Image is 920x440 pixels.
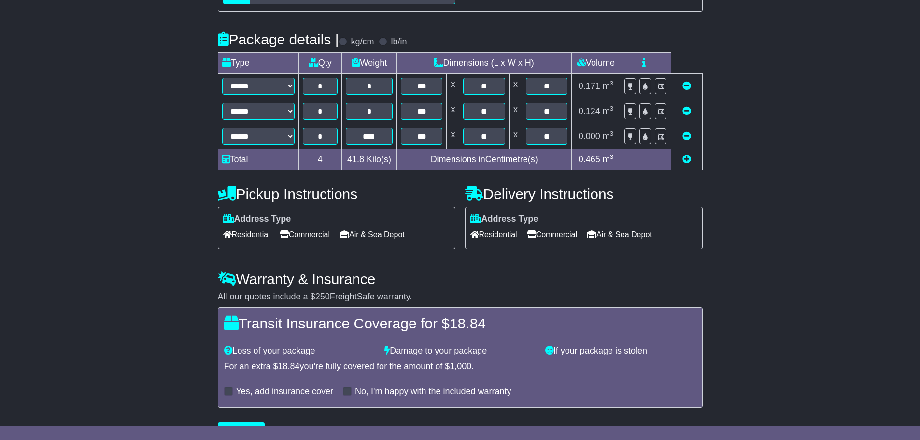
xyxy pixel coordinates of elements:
[298,149,341,170] td: 4
[682,81,691,91] a: Remove this item
[236,386,333,397] label: Yes, add insurance cover
[509,74,522,99] td: x
[450,361,471,371] span: 1,000
[218,31,339,47] h4: Package details |
[682,155,691,164] a: Add new item
[540,346,701,356] div: If your package is stolen
[355,386,511,397] label: No, I'm happy with the included warranty
[218,292,703,302] div: All our quotes include a $ FreightSafe warranty.
[579,131,600,141] span: 0.000
[341,53,396,74] td: Weight
[280,227,330,242] span: Commercial
[470,214,538,225] label: Address Type
[218,53,298,74] td: Type
[450,315,486,331] span: 18.84
[610,153,614,160] sup: 3
[278,361,300,371] span: 18.84
[465,186,703,202] h4: Delivery Instructions
[579,106,600,116] span: 0.124
[218,271,703,287] h4: Warranty & Insurance
[224,315,696,331] h4: Transit Insurance Coverage for $
[603,106,614,116] span: m
[603,155,614,164] span: m
[610,105,614,112] sup: 3
[572,53,620,74] td: Volume
[341,149,396,170] td: Kilo(s)
[603,131,614,141] span: m
[587,227,652,242] span: Air & Sea Depot
[391,37,407,47] label: lb/in
[610,80,614,87] sup: 3
[340,227,405,242] span: Air & Sea Depot
[380,346,540,356] div: Damage to your package
[218,422,265,439] button: Get Quotes
[579,155,600,164] span: 0.465
[218,149,298,170] td: Total
[447,124,459,149] td: x
[603,81,614,91] span: m
[447,99,459,124] td: x
[347,155,364,164] span: 41.8
[509,124,522,149] td: x
[509,99,522,124] td: x
[527,227,577,242] span: Commercial
[298,53,341,74] td: Qty
[315,292,330,301] span: 250
[219,346,380,356] div: Loss of your package
[682,131,691,141] a: Remove this item
[610,130,614,137] sup: 3
[218,186,455,202] h4: Pickup Instructions
[470,227,517,242] span: Residential
[447,74,459,99] td: x
[579,81,600,91] span: 0.171
[396,53,572,74] td: Dimensions (L x W x H)
[396,149,572,170] td: Dimensions in Centimetre(s)
[224,361,696,372] div: For an extra $ you're fully covered for the amount of $ .
[351,37,374,47] label: kg/cm
[682,106,691,116] a: Remove this item
[223,214,291,225] label: Address Type
[223,227,270,242] span: Residential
